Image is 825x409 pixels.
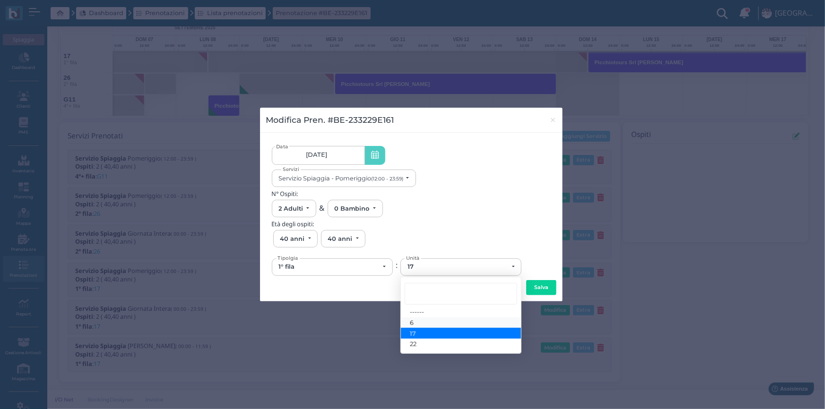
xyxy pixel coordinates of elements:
[410,329,417,337] span: 17
[278,175,403,182] div: Servizio Spiaggia - Pomeriggio
[272,200,317,217] button: 2 Adulti
[280,235,304,242] div: 40 anni
[321,230,366,247] button: 40 anni
[400,258,521,276] button: 17
[526,280,556,295] button: Salva
[328,235,352,242] div: 40 anni
[278,263,379,271] div: 1° fila
[405,283,517,305] input: Search
[543,108,563,132] button: Chiudi
[320,204,325,213] h4: &
[277,255,300,262] span: Tipolgia
[273,230,318,247] button: 40 anni
[335,205,370,212] div: 0 Bambino
[328,200,383,217] button: 0 Bambino
[410,319,414,326] span: 6
[549,114,556,126] span: ×
[272,190,551,197] h5: N° Ospiti:
[272,221,551,227] h5: Età degli ospiti:
[282,166,301,173] span: Servizi
[28,8,62,15] span: Assistenza
[371,176,403,182] small: (12:00 - 23:59)
[408,263,508,271] div: 17
[266,114,394,126] h3: Modifica Pren. #BE-233229E161
[272,258,393,276] button: 1° fila
[306,151,328,159] span: [DATE]
[278,205,303,212] div: 2 Adulti
[410,340,417,348] span: 22
[405,255,421,262] span: Unità
[272,170,417,187] button: Servizio Spiaggia - Pomeriggio(12:00 - 23:59)
[275,142,289,151] span: Data
[410,308,425,315] span: ------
